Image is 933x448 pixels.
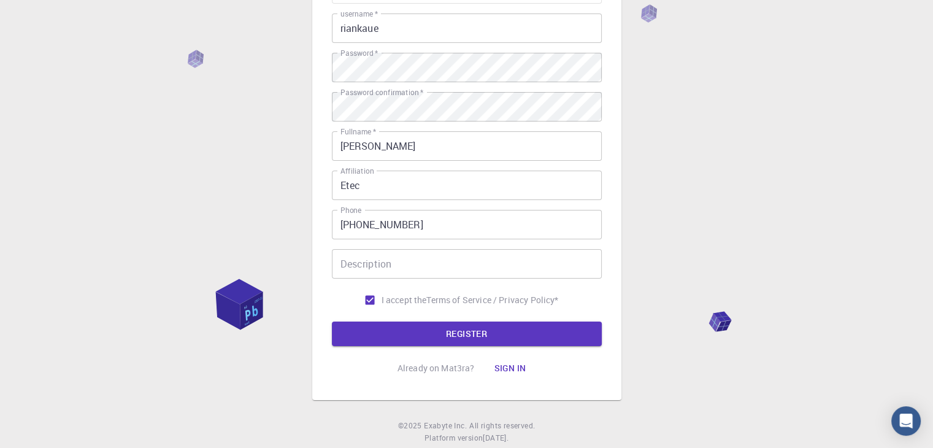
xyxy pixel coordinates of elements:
p: Already on Mat3ra? [397,362,475,374]
label: Fullname [340,126,376,137]
label: Phone [340,205,361,215]
label: Password confirmation [340,87,423,98]
span: Exabyte Inc. [424,420,467,430]
div: Open Intercom Messenger [891,406,921,436]
button: Sign in [484,356,536,380]
a: Terms of Service / Privacy Policy* [426,294,558,306]
span: I accept the [382,294,427,306]
label: username [340,9,378,19]
span: All rights reserved. [469,420,535,432]
button: REGISTER [332,322,602,346]
label: Affiliation [340,166,374,176]
p: Terms of Service / Privacy Policy * [426,294,558,306]
span: [DATE] . [483,433,509,442]
a: [DATE]. [483,432,509,444]
span: Platform version [424,432,483,444]
span: © 2025 [398,420,424,432]
a: Exabyte Inc. [424,420,467,432]
label: Password [340,48,378,58]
